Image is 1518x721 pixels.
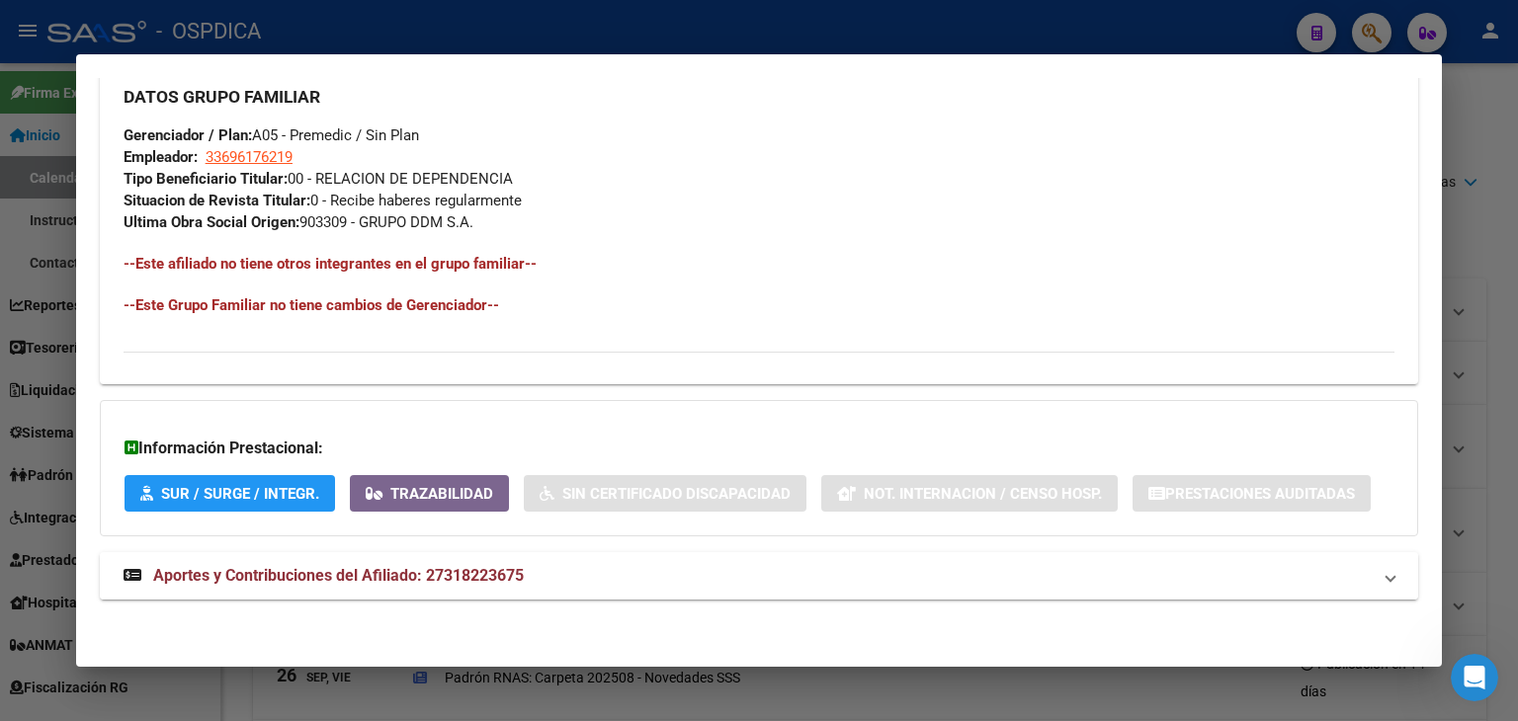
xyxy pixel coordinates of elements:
[347,8,382,43] div: Cerrar
[41,269,221,284] b: Inicio → Calendario SSS
[524,475,806,512] button: Sin Certificado Discapacidad
[125,475,335,512] button: SUR / SURGE / INTEGR.
[390,485,493,503] span: Trazabilidad
[124,170,513,188] span: 00 - RELACION DE DEPENDENCIA
[309,8,347,45] button: Inicio
[124,86,1394,108] h3: DATOS GRUPO FAMILIAR
[41,104,72,135] div: Profile image for Soporte
[153,566,524,585] span: Aportes y Contribuciones del Afiliado: 27318223675
[99,296,297,332] a: Ir al Calendario
[124,148,198,166] strong: Empleador:
[41,342,355,555] div: ​✅ Mantenerte al día con tus presentaciones ✅ Tener tu agenda organizada para anticipar cada pres...
[125,437,1393,460] h3: Información Prestacional:
[96,10,157,25] h1: Soporte
[124,253,1394,275] h4: --Este afiliado no tiene otros integrantes en el grupo familiar--
[138,305,258,321] span: Ir al Calendario
[124,192,522,209] span: 0 - Recibe haberes regularmente
[350,475,509,512] button: Trazabilidad
[161,485,319,503] span: SUR / SURGE / INTEGR.
[100,552,1418,600] mat-expansion-panel-header: Aportes y Contribuciones del Afiliado: 27318223675
[96,25,262,44] p: Activo en los últimos 15m
[124,126,252,144] strong: Gerenciador / Plan:
[1165,485,1355,503] span: Prestaciones Auditadas
[124,294,1394,316] h4: --Este Grupo Familiar no tiene cambios de Gerenciador--
[124,192,310,209] strong: Situacion de Revista Titular:
[88,112,138,126] span: Soporte
[56,11,88,42] div: Profile image for Soporte
[206,148,293,166] span: 33696176219
[13,8,50,45] button: go back
[821,475,1118,512] button: Not. Internacion / Censo Hosp.
[41,152,277,188] b: Calendario de Presentaciones de la SSS
[124,170,288,188] strong: Tipo Beneficiario Titular:
[562,485,791,503] span: Sin Certificado Discapacidad
[1451,654,1498,701] iframe: Intercom live chat
[1133,475,1371,512] button: Prestaciones Auditadas
[41,361,319,377] b: Con esta herramientas vas a poder:
[16,79,379,602] div: Soporte dice…
[124,213,473,231] span: 903309 - GRUPO DDM S.A.
[864,485,1102,503] span: Not. Internacion / Censo Hosp.
[41,151,355,286] div: ​📅 ¡Llegó el nuevo ! ​ Tené todas tus fechas y gestiones en un solo lugar. Ingresá en el menú lat...
[124,126,419,144] span: A05 - Premedic / Sin Plan
[124,213,299,231] strong: Ultima Obra Social Origen:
